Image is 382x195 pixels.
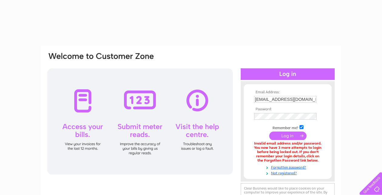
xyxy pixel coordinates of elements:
[254,170,323,176] a: Not registered?
[254,164,323,170] a: Forgotten password?
[254,142,321,162] div: Invalid email address and/or password. You now have 3 more attempts to login before being locked ...
[269,132,307,140] input: Submit
[253,90,323,94] th: Email Address:
[253,107,323,111] th: Password:
[253,124,323,130] td: Remember me?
